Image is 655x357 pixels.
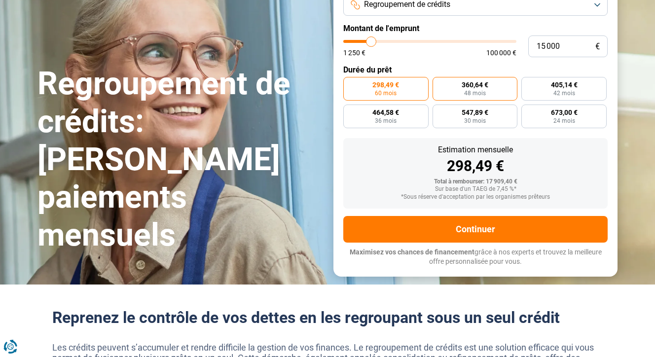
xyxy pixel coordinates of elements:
span: 360,64 € [462,81,488,88]
label: Montant de l'emprunt [343,24,608,33]
label: Durée du prêt [343,65,608,74]
span: 42 mois [553,90,575,96]
span: 298,49 € [372,81,399,88]
span: 30 mois [464,118,486,124]
span: 547,89 € [462,109,488,116]
span: 60 mois [375,90,397,96]
h1: Regroupement de crédits: [PERSON_NAME] paiements mensuels [37,65,322,254]
div: Total à rembourser: 17 909,40 € [351,178,600,185]
span: 36 mois [375,118,397,124]
div: Estimation mensuelle [351,146,600,154]
h2: Reprenez le contrôle de vos dettes en les regroupant sous un seul crédit [52,308,603,327]
span: 673,00 € [551,109,578,116]
div: 298,49 € [351,159,600,174]
span: Maximisez vos chances de financement [350,248,474,256]
button: Continuer [343,216,608,243]
span: € [595,42,600,51]
span: 405,14 € [551,81,578,88]
span: 24 mois [553,118,575,124]
p: grâce à nos experts et trouvez la meilleure offre personnalisée pour vous. [343,248,608,267]
div: Sur base d'un TAEG de 7,45 %* [351,186,600,193]
div: *Sous réserve d'acceptation par les organismes prêteurs [351,194,600,201]
span: 1 250 € [343,49,365,56]
span: 464,58 € [372,109,399,116]
span: 100 000 € [486,49,516,56]
span: 48 mois [464,90,486,96]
